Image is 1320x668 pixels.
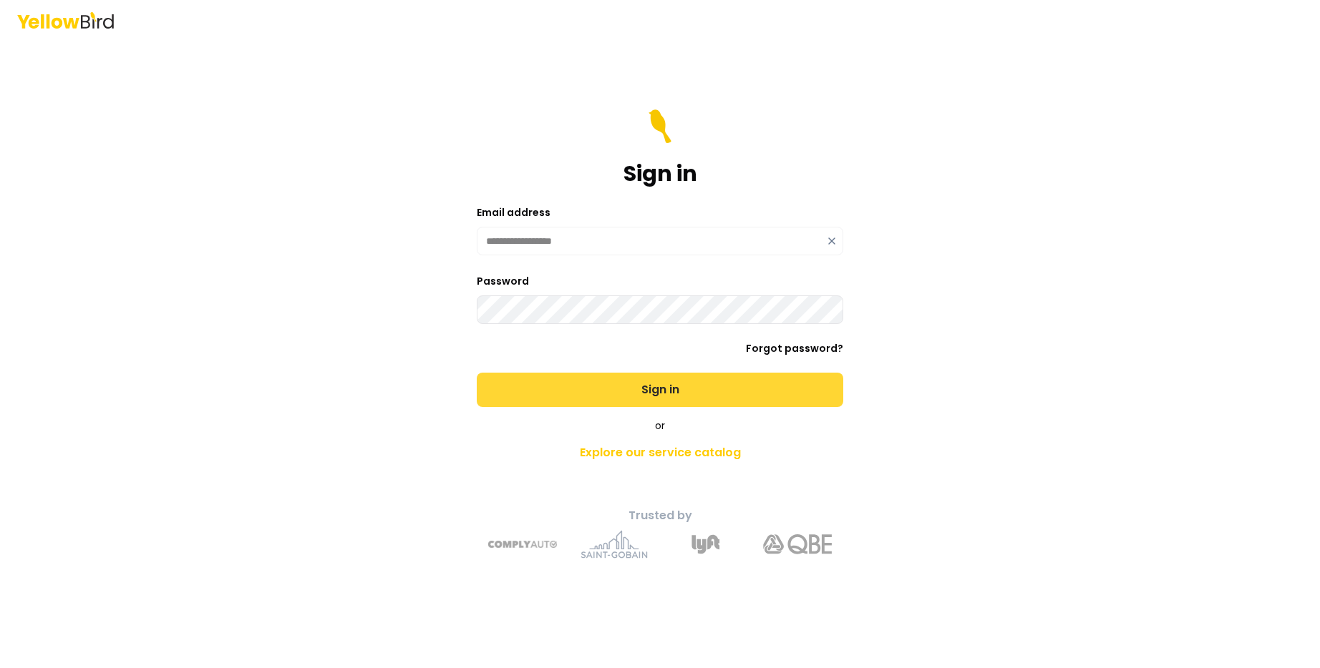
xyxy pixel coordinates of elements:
[408,507,912,524] p: Trusted by
[655,418,665,433] span: or
[477,274,529,288] label: Password
[746,341,843,355] a: Forgot password?
[408,438,912,467] a: Explore our service catalog
[623,161,697,187] h1: Sign in
[477,205,550,220] label: Email address
[477,373,843,407] button: Sign in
